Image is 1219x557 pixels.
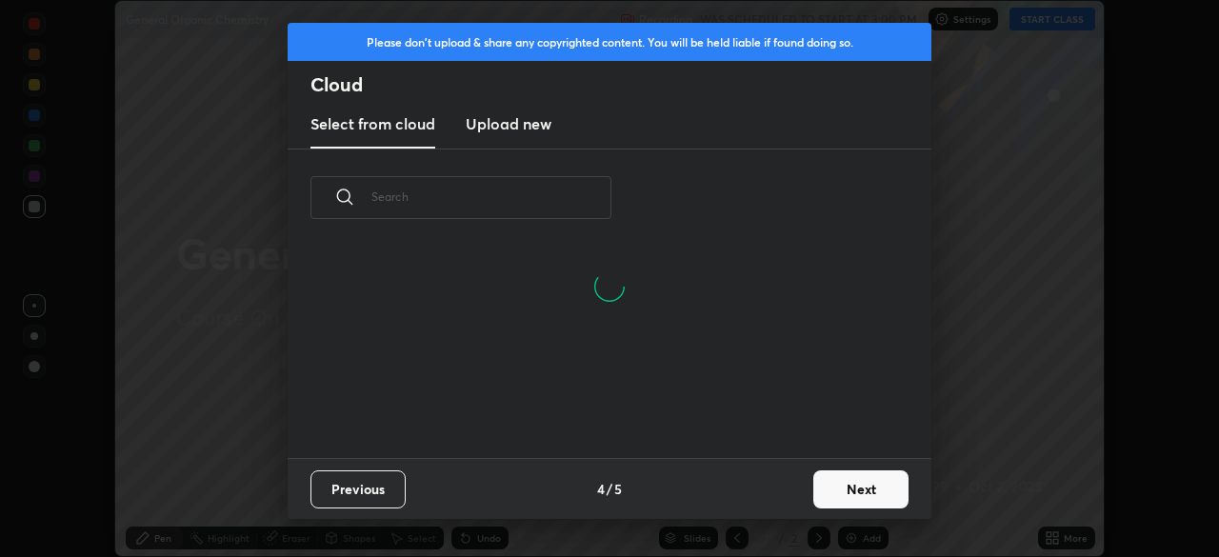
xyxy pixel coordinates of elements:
h3: Upload new [466,112,551,135]
input: Search [371,156,611,237]
h3: Select from cloud [310,112,435,135]
h4: 4 [597,479,605,499]
button: Next [813,470,909,508]
button: Previous [310,470,406,508]
div: Please don't upload & share any copyrighted content. You will be held liable if found doing so. [288,23,931,61]
h2: Cloud [310,72,931,97]
h4: 5 [614,479,622,499]
h4: / [607,479,612,499]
